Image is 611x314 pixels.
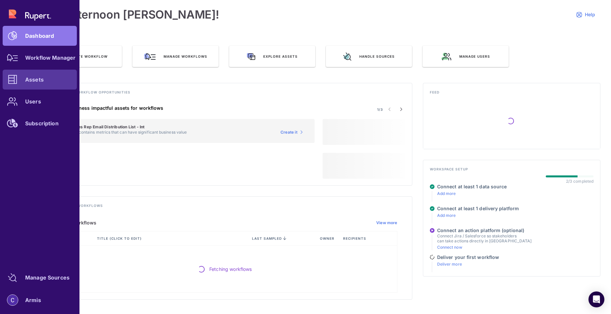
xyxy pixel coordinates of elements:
[25,56,76,60] div: Workflow Manager
[377,107,383,112] span: 1/3
[25,99,41,103] div: Users
[3,113,77,133] a: Subscription
[7,295,18,305] img: account-photo
[3,48,77,68] a: Workflow Manager
[25,78,44,82] div: Assets
[320,236,336,241] span: Owner
[585,12,595,18] span: Help
[25,298,41,302] div: Armis
[68,54,108,59] span: Create Workflow
[3,268,77,287] a: Manage Sources
[437,245,462,250] a: Connect now
[36,37,600,46] h3: QUICK ACTIONS
[588,291,604,307] div: Open Intercom Messenger
[43,105,315,111] h4: Suggested business impactful assets for workflows
[97,236,143,241] span: Title (click to edit)
[252,236,282,240] span: last sampled
[25,121,59,125] div: Subscription
[376,220,397,225] a: View more
[566,179,593,184] div: 2/3 completed
[164,54,207,59] span: Manage workflows
[3,70,77,90] a: Assets
[437,254,499,260] h4: Deliver your first workflow
[437,184,507,190] h4: Connect at least 1 data source
[430,90,593,98] h4: Feed
[209,266,252,273] span: Fetching workflows
[430,167,593,175] h4: Workspace setup
[263,54,298,59] span: Explore assets
[459,54,490,59] span: Manage users
[343,236,368,241] span: Recipients
[36,8,219,21] h1: Good afternoon [PERSON_NAME]!
[437,227,532,233] h4: Connect an action platform (optional)
[25,276,70,280] div: Manage Sources
[43,90,405,98] h4: Discover new workflow opportunities
[280,130,297,135] span: Create it
[437,213,456,218] a: Add more
[359,54,395,59] span: Handle sources
[43,203,405,212] h4: Track existing workflows
[437,191,456,196] a: Add more
[437,262,462,267] a: Deliver more
[437,206,519,212] h4: Connect at least 1 delivery platform
[437,233,532,243] p: Connect Jira / Salesforce so stakeholders can take actions directly in [GEOGRAPHIC_DATA]
[3,92,77,111] a: Users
